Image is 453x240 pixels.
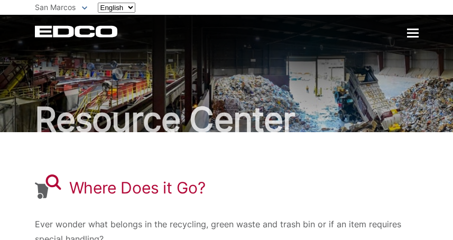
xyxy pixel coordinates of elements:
[98,3,135,13] select: Select a language
[35,25,119,38] a: EDCD logo. Return to the homepage.
[35,3,76,12] span: San Marcos
[35,103,419,136] h2: Resource Center
[69,178,206,197] h1: Where Does it Go?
